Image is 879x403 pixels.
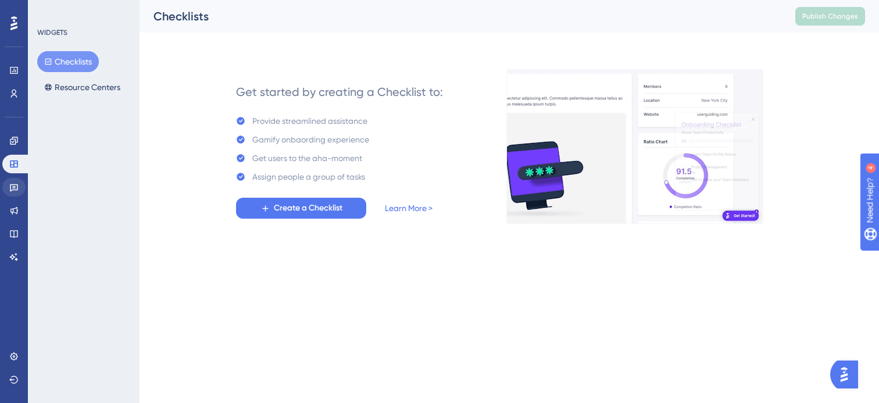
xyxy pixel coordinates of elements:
div: Get started by creating a Checklist to: [236,84,443,100]
span: Create a Checklist [274,201,342,215]
img: e28e67207451d1beac2d0b01ddd05b56.gif [506,69,763,224]
a: Learn More > [385,201,433,215]
div: 4 [81,6,84,15]
button: Checklists [37,51,99,72]
div: Get users to the aha-moment [252,151,362,165]
button: Publish Changes [795,7,865,26]
span: Need Help? [27,3,73,17]
div: Checklists [153,8,766,24]
div: Gamify onbaording experience [252,133,369,147]
div: Assign people a group of tasks [252,170,365,184]
button: Create a Checklist [236,198,366,219]
button: Resource Centers [37,77,127,98]
div: Provide streamlined assistance [252,114,367,128]
span: Publish Changes [802,12,858,21]
div: WIDGETS [37,28,67,37]
iframe: UserGuiding AI Assistant Launcher [830,357,865,392]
